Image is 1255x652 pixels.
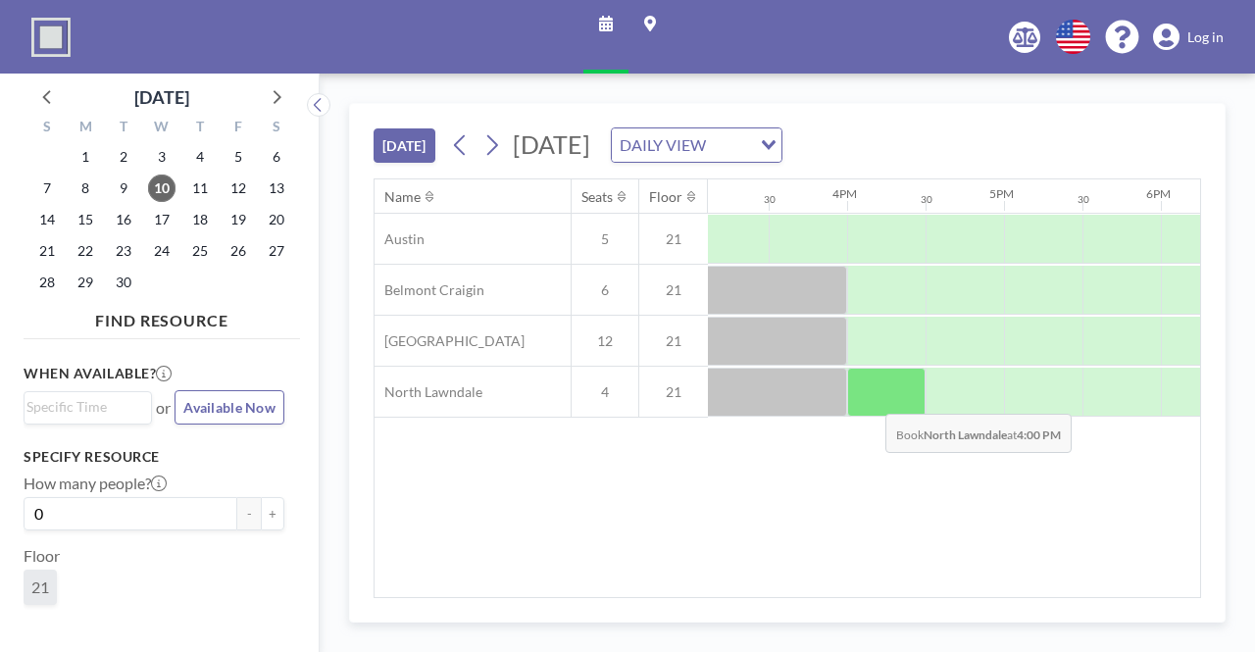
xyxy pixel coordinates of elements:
[225,143,252,171] span: Friday, September 5, 2025
[513,129,590,159] span: [DATE]
[24,303,300,330] h4: FIND RESOURCE
[263,206,290,233] span: Saturday, September 20, 2025
[263,237,290,265] span: Saturday, September 27, 2025
[186,175,214,202] span: Thursday, September 11, 2025
[33,175,61,202] span: Sunday, September 7, 2025
[31,18,71,57] img: organization-logo
[712,132,749,158] input: Search for option
[572,230,638,248] span: 5
[110,269,137,296] span: Tuesday, September 30, 2025
[581,188,613,206] div: Seats
[183,399,276,416] span: Available Now
[175,390,284,425] button: Available Now
[110,206,137,233] span: Tuesday, September 16, 2025
[639,332,708,350] span: 21
[143,116,181,141] div: W
[67,116,105,141] div: M
[639,230,708,248] span: 21
[989,186,1014,201] div: 5PM
[110,143,137,171] span: Tuesday, September 2, 2025
[384,188,421,206] div: Name
[219,116,257,141] div: F
[261,497,284,530] button: +
[225,206,252,233] span: Friday, September 19, 2025
[33,269,61,296] span: Sunday, September 28, 2025
[832,186,857,201] div: 4PM
[180,116,219,141] div: T
[649,188,682,206] div: Floor
[263,143,290,171] span: Saturday, September 6, 2025
[1146,186,1171,201] div: 6PM
[148,143,176,171] span: Wednesday, September 3, 2025
[1078,193,1089,206] div: 30
[375,383,482,401] span: North Lawndale
[257,116,295,141] div: S
[33,237,61,265] span: Sunday, September 21, 2025
[375,281,484,299] span: Belmont Craigin
[639,281,708,299] span: 21
[885,414,1072,453] span: Book at
[764,193,776,206] div: 30
[24,546,60,566] label: Floor
[1187,28,1224,46] span: Log in
[110,237,137,265] span: Tuesday, September 23, 2025
[24,474,167,493] label: How many people?
[924,427,1007,442] b: North Lawndale
[28,116,67,141] div: S
[72,269,99,296] span: Monday, September 29, 2025
[375,230,425,248] span: Austin
[572,281,638,299] span: 6
[72,206,99,233] span: Monday, September 15, 2025
[26,396,140,418] input: Search for option
[186,206,214,233] span: Thursday, September 18, 2025
[639,383,708,401] span: 21
[72,143,99,171] span: Monday, September 1, 2025
[105,116,143,141] div: T
[148,175,176,202] span: Wednesday, September 10, 2025
[237,497,261,530] button: -
[1017,427,1061,442] b: 4:00 PM
[24,448,284,466] h3: Specify resource
[72,237,99,265] span: Monday, September 22, 2025
[72,175,99,202] span: Monday, September 8, 2025
[186,143,214,171] span: Thursday, September 4, 2025
[25,392,151,422] div: Search for option
[225,175,252,202] span: Friday, September 12, 2025
[225,237,252,265] span: Friday, September 26, 2025
[375,332,525,350] span: [GEOGRAPHIC_DATA]
[33,206,61,233] span: Sunday, September 14, 2025
[921,193,932,206] div: 30
[572,332,638,350] span: 12
[156,398,171,418] span: or
[186,237,214,265] span: Thursday, September 25, 2025
[110,175,137,202] span: Tuesday, September 9, 2025
[612,128,781,162] div: Search for option
[31,577,49,597] span: 21
[616,132,710,158] span: DAILY VIEW
[148,237,176,265] span: Wednesday, September 24, 2025
[374,128,435,163] button: [DATE]
[148,206,176,233] span: Wednesday, September 17, 2025
[1153,24,1224,51] a: Log in
[134,83,189,111] div: [DATE]
[263,175,290,202] span: Saturday, September 13, 2025
[572,383,638,401] span: 4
